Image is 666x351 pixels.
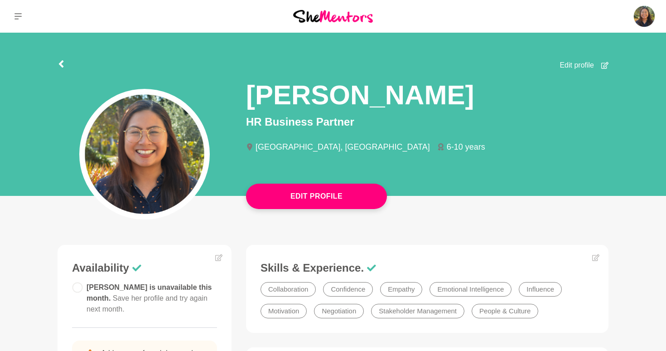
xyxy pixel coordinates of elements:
[633,5,655,27] img: Annie Reyes
[246,184,387,209] button: Edit Profile
[246,78,474,112] h1: [PERSON_NAME]
[437,143,492,151] li: 6-10 years
[293,10,373,22] img: She Mentors Logo
[560,60,594,71] span: Edit profile
[261,261,594,275] h3: Skills & Experience.
[87,294,208,313] span: Save her profile and try again next month.
[246,143,437,151] li: [GEOGRAPHIC_DATA], [GEOGRAPHIC_DATA]
[72,261,217,275] h3: Availability
[246,114,608,130] p: HR Business Partner
[87,283,212,313] span: [PERSON_NAME] is unavailable this month.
